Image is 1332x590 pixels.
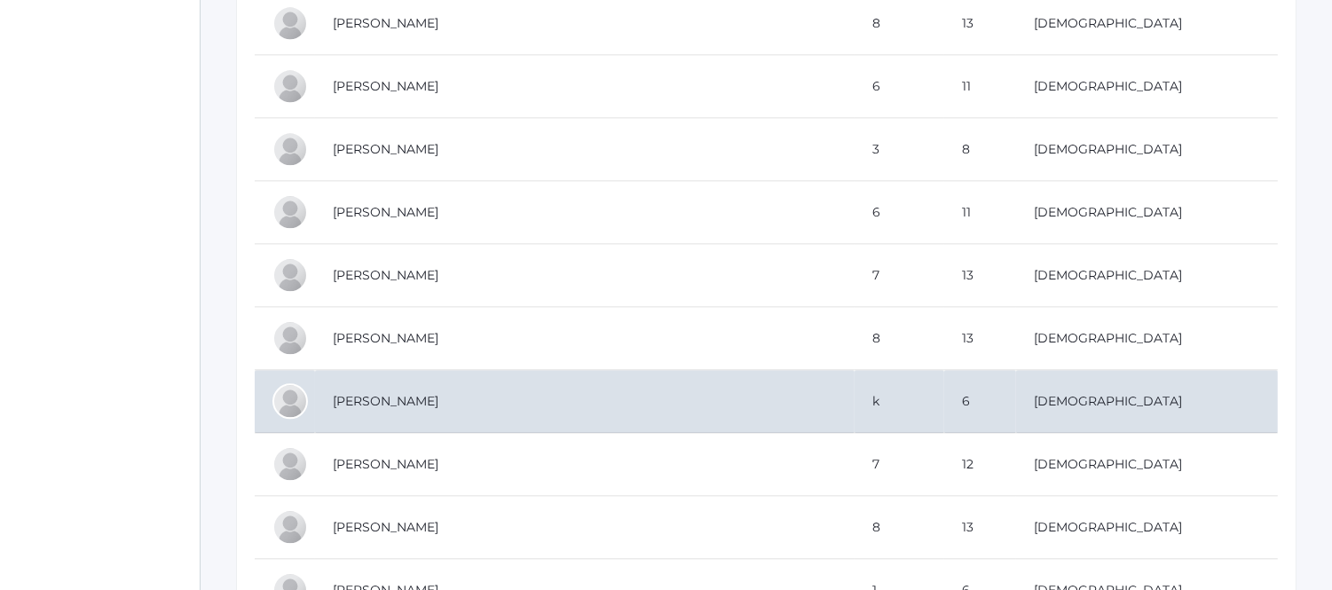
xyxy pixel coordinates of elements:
div: Kate Thomas [272,257,308,293]
td: [PERSON_NAME] [315,181,855,244]
td: [PERSON_NAME] [315,433,855,496]
div: Abrahm Thompson [272,320,308,356]
td: 7 [855,433,944,496]
td: 8 [855,496,944,559]
td: 13 [944,244,1016,307]
td: [PERSON_NAME] [315,307,855,370]
div: Henry Thomas [272,194,308,230]
td: 6 [944,370,1016,433]
div: Ingrid Switzer [272,5,308,41]
td: [DEMOGRAPHIC_DATA] [1016,496,1278,559]
td: [DEMOGRAPHIC_DATA] [1016,181,1278,244]
td: 7 [855,244,944,307]
td: 11 [944,181,1016,244]
td: [PERSON_NAME] [315,118,855,181]
td: [PERSON_NAME] [315,244,855,307]
td: [PERSON_NAME] [315,55,855,118]
td: [DEMOGRAPHIC_DATA] [1016,55,1278,118]
td: k [855,370,944,433]
div: Sonja Switzer [272,68,308,104]
td: [PERSON_NAME] [315,370,855,433]
td: 8 [944,118,1016,181]
div: Jude Toups [272,383,308,419]
td: 3 [855,118,944,181]
div: Grey Thomas [272,131,308,167]
div: Lilly Voelker [272,446,308,482]
td: [PERSON_NAME] [315,496,855,559]
td: 12 [944,433,1016,496]
td: [DEMOGRAPHIC_DATA] [1016,433,1278,496]
td: 13 [944,307,1016,370]
td: [DEMOGRAPHIC_DATA] [1016,118,1278,181]
td: [DEMOGRAPHIC_DATA] [1016,307,1278,370]
td: [DEMOGRAPHIC_DATA] [1016,370,1278,433]
td: 6 [855,181,944,244]
td: 13 [944,496,1016,559]
td: 6 [855,55,944,118]
td: [DEMOGRAPHIC_DATA] [1016,244,1278,307]
td: 11 [944,55,1016,118]
td: 8 [855,307,944,370]
div: Whitney Waddell [272,509,308,545]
